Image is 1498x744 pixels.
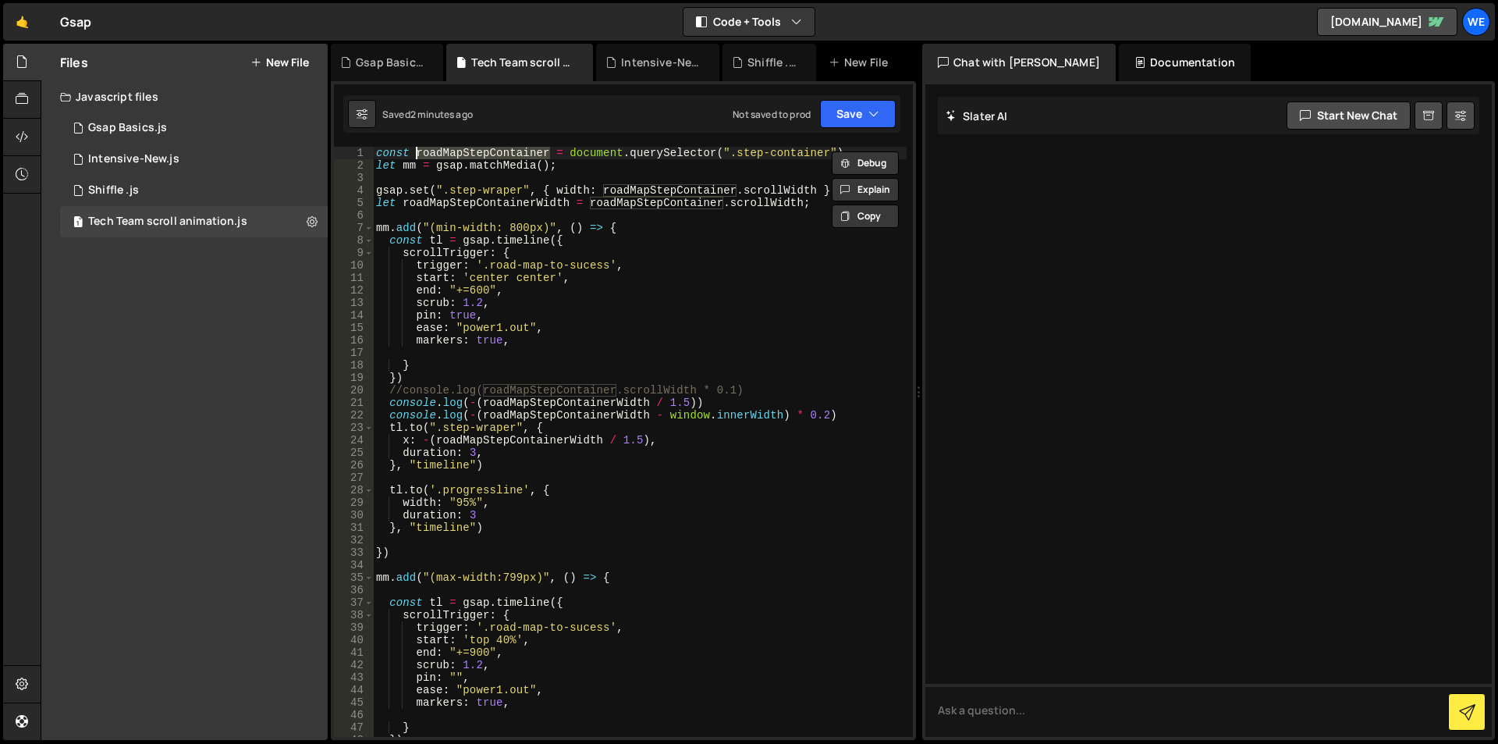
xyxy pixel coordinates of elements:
div: 20 [334,384,374,397]
div: 42 [334,659,374,671]
div: 32 [334,534,374,546]
div: 16 [334,334,374,347]
div: 9 [334,247,374,259]
div: 38 [334,609,374,621]
button: Debug [832,151,899,175]
div: 1 [334,147,374,159]
div: 6 [334,209,374,222]
div: Documentation [1119,44,1251,81]
div: 40 [334,634,374,646]
div: 10 [334,259,374,272]
div: New File [829,55,894,70]
div: 13509/45126.js [60,206,328,237]
button: Copy [832,205,899,228]
div: Javascript files [41,81,328,112]
div: 3 [334,172,374,184]
div: 26 [334,459,374,472]
div: Tech Team scroll animation.js [471,55,574,70]
div: 46 [334,709,374,721]
div: 21 [334,397,374,409]
div: 29 [334,497,374,509]
div: 4 [334,184,374,197]
div: 7 [334,222,374,234]
div: 8 [334,234,374,247]
div: 2 [334,159,374,172]
div: 45 [334,696,374,709]
div: 19 [334,372,374,384]
h2: Files [60,54,88,71]
button: New File [250,56,309,69]
div: 13 [334,297,374,309]
a: 🤙 [3,3,41,41]
div: Gsap [60,12,92,31]
div: 5 [334,197,374,209]
div: 18 [334,359,374,372]
div: 44 [334,684,374,696]
div: 30 [334,509,374,522]
div: Intensive-New.js [88,152,179,166]
div: 11 [334,272,374,284]
div: 35 [334,571,374,584]
div: 13509/33937.js [60,112,328,144]
div: 15 [334,322,374,334]
div: 41 [334,646,374,659]
div: 25 [334,447,374,459]
div: Shiffle .js [88,183,139,198]
div: 34 [334,559,374,571]
button: Save [820,100,896,128]
button: Explain [832,178,899,201]
div: 36 [334,584,374,596]
div: 31 [334,522,374,534]
div: 37 [334,596,374,609]
a: we [1462,8,1490,36]
div: 12 [334,284,374,297]
div: 2 minutes ago [410,108,473,121]
div: Gsap Basics.js [88,121,167,135]
button: Code + Tools [683,8,815,36]
div: 13509/34691.js [60,175,328,206]
span: 1 [73,217,83,230]
div: 14 [334,309,374,322]
div: 28 [334,484,374,497]
div: 43 [334,671,374,684]
div: Gsap Basics.js [356,55,424,70]
button: Start new chat [1287,101,1411,130]
div: 24 [334,434,374,447]
div: 13509/35843.js [60,144,328,175]
div: 33 [334,546,374,559]
div: Chat with [PERSON_NAME] [922,44,1116,81]
a: [DOMAIN_NAME] [1317,8,1457,36]
div: 47 [334,721,374,734]
div: 22 [334,409,374,422]
div: 23 [334,422,374,434]
div: 39 [334,621,374,634]
div: Shiffle .js [747,55,797,70]
div: 27 [334,472,374,484]
h2: Slater AI [946,109,1008,123]
div: Not saved to prod [733,108,811,121]
div: 17 [334,347,374,359]
div: Intensive-New.js [621,55,701,70]
div: Tech Team scroll animation.js [88,215,247,229]
div: Saved [382,108,473,121]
